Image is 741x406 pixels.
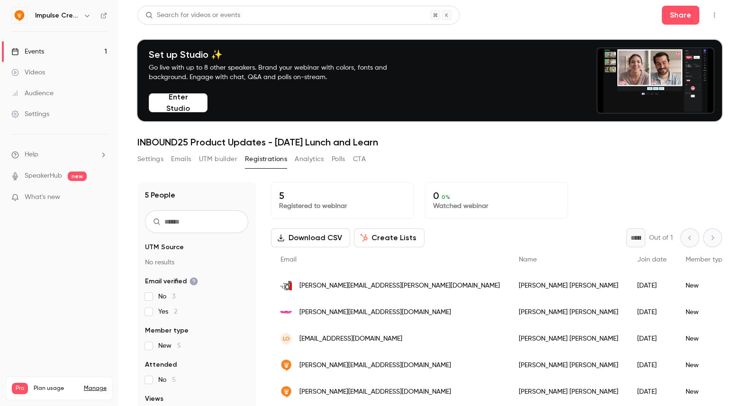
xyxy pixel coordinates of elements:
[299,281,500,291] span: [PERSON_NAME][EMAIL_ADDRESS][PERSON_NAME][DOMAIN_NAME]
[353,152,366,167] button: CTA
[11,89,54,98] div: Audience
[177,343,181,349] span: 5
[12,383,28,394] span: Pro
[649,233,673,243] p: Out of 1
[25,150,38,160] span: Help
[686,256,726,263] span: Member type
[12,8,27,23] img: Impulse Creative
[299,334,402,344] span: [EMAIL_ADDRESS][DOMAIN_NAME]
[433,201,560,211] p: Watched webinar
[145,277,198,286] span: Email verified
[199,152,237,167] button: UTM builder
[11,47,44,56] div: Events
[628,352,676,379] div: [DATE]
[34,385,78,392] span: Plan usage
[149,49,409,60] h4: Set up Studio ✨
[149,93,208,112] button: Enter Studio
[676,325,736,352] div: New
[279,190,406,201] p: 5
[676,299,736,325] div: New
[295,152,324,167] button: Analytics
[519,256,537,263] span: Name
[628,299,676,325] div: [DATE]
[145,360,177,370] span: Attended
[145,189,175,201] h1: 5 People
[145,10,240,20] div: Search for videos or events
[637,256,667,263] span: Join date
[628,379,676,405] div: [DATE]
[25,171,62,181] a: SpeakerHub
[11,68,45,77] div: Videos
[509,272,628,299] div: [PERSON_NAME] [PERSON_NAME]
[628,325,676,352] div: [DATE]
[145,326,189,335] span: Member type
[662,6,699,25] button: Share
[280,360,292,371] img: impulsecreative.com
[280,386,292,397] img: impulsecreative.com
[25,192,60,202] span: What's new
[84,385,107,392] a: Manage
[68,171,87,181] span: new
[158,307,177,316] span: Yes
[11,150,107,160] li: help-dropdown-opener
[145,258,248,267] p: No results
[158,341,181,351] span: New
[299,361,451,370] span: [PERSON_NAME][EMAIL_ADDRESS][DOMAIN_NAME]
[354,228,425,247] button: Create Lists
[172,377,176,383] span: 5
[299,387,451,397] span: [PERSON_NAME][EMAIL_ADDRESS][DOMAIN_NAME]
[628,272,676,299] div: [DATE]
[271,228,350,247] button: Download CSV
[442,194,450,200] span: 0 %
[279,201,406,211] p: Registered to webinar
[245,152,287,167] button: Registrations
[509,379,628,405] div: [PERSON_NAME] [PERSON_NAME]
[433,190,560,201] p: 0
[137,136,722,148] h1: INBOUND25 Product Updates - [DATE] Lunch and Learn
[676,379,736,405] div: New
[283,334,290,343] span: LO
[280,311,292,314] img: keywestexpress.net
[509,299,628,325] div: [PERSON_NAME] [PERSON_NAME]
[174,308,177,315] span: 2
[158,375,176,385] span: No
[11,109,49,119] div: Settings
[149,63,409,82] p: Go live with up to 8 other speakers. Brand your webinar with colors, fonts and background. Engage...
[299,307,451,317] span: [PERSON_NAME][EMAIL_ADDRESS][DOMAIN_NAME]
[676,352,736,379] div: New
[676,272,736,299] div: New
[171,152,191,167] button: Emails
[172,293,175,300] span: 3
[158,292,175,301] span: No
[137,152,163,167] button: Settings
[332,152,345,167] button: Polls
[509,352,628,379] div: [PERSON_NAME] [PERSON_NAME]
[35,11,80,20] h6: Impulse Creative
[280,280,292,291] img: disqr.com
[145,243,184,252] span: UTM Source
[280,256,297,263] span: Email
[509,325,628,352] div: [PERSON_NAME] [PERSON_NAME]
[145,394,163,404] span: Views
